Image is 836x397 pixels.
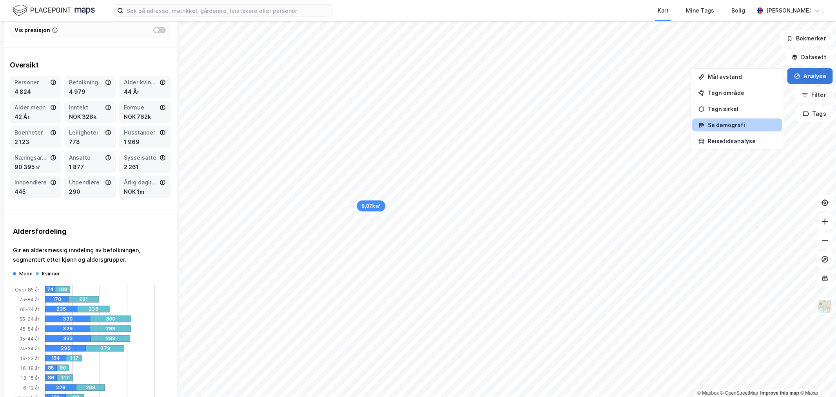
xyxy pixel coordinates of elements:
div: 1 969 [124,137,166,147]
tspan: Over 85 år [15,287,40,293]
div: NOK 762k [124,112,166,122]
div: 2 261 [124,162,166,172]
div: 300 [106,316,147,322]
div: 236 [89,306,121,312]
div: 778 [69,137,111,147]
div: Tegn sirkel [708,106,776,112]
div: Næringsareal [15,153,49,162]
a: Mapbox [697,390,719,396]
div: Leiligheter [69,128,103,137]
div: 170 [53,296,76,302]
div: 289 [106,335,145,342]
div: Alder kvinner [124,78,158,87]
div: 42 År [15,112,56,122]
div: 90 395㎡ [15,162,56,172]
button: Bokmerker [780,31,833,46]
div: Alder menn [15,103,49,112]
div: Aldersfordeling [13,227,167,236]
div: 86 [48,375,60,381]
button: Analyse [787,68,833,84]
div: Boenheter [15,128,49,137]
div: Mine Tags [686,6,714,15]
div: 154 [51,355,73,361]
div: 235 [56,306,89,312]
div: 109 [58,286,73,293]
div: Personer [15,78,49,87]
div: Vis presisjon [15,25,50,35]
div: 4 824 [15,87,56,97]
div: NOK 326k [69,112,111,122]
div: 1 877 [69,162,111,172]
div: Bolig [731,6,745,15]
div: 117 [61,375,77,381]
tspan: 24-34 år [19,346,40,351]
div: Utpendlere [69,178,103,187]
div: 208 [86,384,114,391]
div: NOK 1m [124,187,166,197]
a: Improve this map [760,390,799,396]
div: [PERSON_NAME] [766,6,811,15]
div: Kvinner [42,271,60,277]
tspan: 6-12 år [23,385,40,391]
div: Tegn område [708,89,776,96]
tspan: 65-74 år [20,306,40,312]
div: 329 [63,326,108,332]
div: Reisetidsanalyse [708,138,776,144]
div: Menn [19,271,33,277]
div: 4 979 [69,87,111,97]
div: 117 [70,355,86,361]
div: Innpendlere [15,178,49,187]
div: Gir en aldersmessig inndeling av befolkningen, segmentert etter kjønn og aldersgrupper. [13,246,167,264]
div: Årlig dagligvareforbruk [124,178,158,187]
tspan: 55-64 år [20,316,40,322]
img: logo.f888ab2527a4732fd821a326f86c7f29.svg [13,4,95,17]
div: 74 [47,286,57,293]
div: 445 [15,187,56,197]
div: Mål avstand [708,73,776,80]
div: 279 [100,345,138,351]
div: Sysselsatte [124,153,158,162]
button: Datasett [785,49,833,65]
div: 2 123 [15,137,56,147]
div: 221 [79,296,109,302]
div: 330 [63,316,108,322]
div: Befolkning dagtid [69,78,103,87]
div: Formue [124,103,158,112]
div: Ansatte [69,153,103,162]
div: 90 [60,365,72,371]
tspan: 45-54 år [20,326,40,332]
button: Tags [796,106,833,122]
div: 299 [61,345,102,351]
img: Z [818,299,832,314]
tspan: 13-15 år [21,375,40,381]
div: 228 [56,384,87,391]
tspan: 16-18 år [20,365,40,371]
div: 333 [63,335,109,342]
tspan: 19-23 år [20,355,40,361]
div: Map marker [357,200,385,211]
tspan: 75-84 år [20,297,40,302]
div: Oversikt [10,60,170,70]
div: 44 År [124,87,166,97]
iframe: Chat Widget [797,359,836,397]
div: 85 [48,365,60,371]
a: OpenStreetMap [720,390,758,396]
div: Kart [658,6,669,15]
div: Inntekt [69,103,103,112]
button: Filter [795,87,833,103]
div: Husstander [124,128,158,137]
tspan: 35-44 år [19,336,40,342]
input: Søk på adresse, matrikkel, gårdeiere, leietakere eller personer [123,5,333,16]
div: 298 [106,326,147,332]
div: Se demografi [708,122,776,128]
div: 290 [69,187,111,197]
